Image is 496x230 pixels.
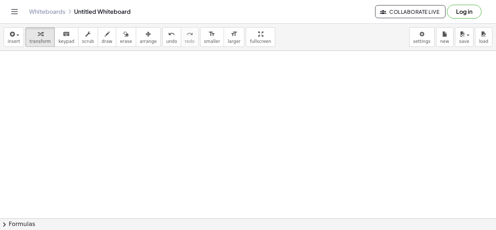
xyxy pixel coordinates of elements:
[50,68,195,177] iframe: To enrich screen reader interactions, please activate Accessibility in Grammarly extension settings
[54,27,78,47] button: keyboardkeypad
[409,27,435,47] button: settings
[9,6,20,17] button: Toggle navigation
[82,39,94,44] span: scrub
[479,39,488,44] span: load
[102,39,113,44] span: draw
[228,39,240,44] span: larger
[246,27,275,47] button: fullscreen
[162,27,181,47] button: undoundo
[375,5,446,18] button: Collaborate Live
[181,27,199,47] button: redoredo
[204,39,220,44] span: smaller
[250,39,271,44] span: fullscreen
[29,39,51,44] span: transform
[459,39,469,44] span: save
[436,27,454,47] button: new
[208,30,215,39] i: format_size
[224,27,244,47] button: format_sizelarger
[166,39,177,44] span: undo
[475,27,492,47] button: load
[200,27,224,47] button: format_sizesmaller
[413,39,431,44] span: settings
[63,30,70,39] i: keyboard
[25,27,55,47] button: transform
[140,39,157,44] span: arrange
[186,30,193,39] i: redo
[455,27,473,47] button: save
[58,39,74,44] span: keypad
[98,27,117,47] button: draw
[231,30,237,39] i: format_size
[116,27,136,47] button: erase
[440,39,449,44] span: new
[136,27,161,47] button: arrange
[29,8,65,15] a: Whiteboards
[381,8,439,15] span: Collaborate Live
[447,5,481,19] button: Log in
[168,30,175,39] i: undo
[78,27,98,47] button: scrub
[120,39,132,44] span: erase
[185,39,195,44] span: redo
[8,39,20,44] span: insert
[4,27,24,47] button: insert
